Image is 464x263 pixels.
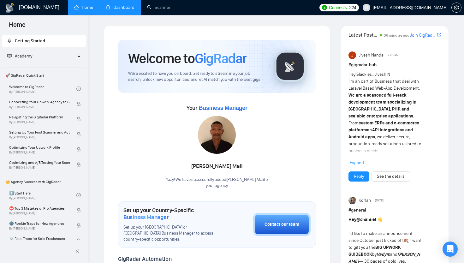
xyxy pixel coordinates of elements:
[128,50,247,67] h1: Welcome to
[74,5,93,10] a: homeHome
[76,193,81,197] span: check-circle
[348,93,416,119] strong: We are a seasoned full-stack development team specializing in [GEOGRAPHIC_DATA], PHP, and scalabl...
[75,248,81,254] span: double-left
[76,102,81,106] span: lock
[166,161,268,172] div: [PERSON_NAME] Mali
[437,32,441,38] a: export
[359,52,384,59] span: Jivesh Nanda
[451,3,461,13] button: setting
[9,236,70,242] span: ☠️ Fatal Traps for Solo Freelancers
[9,212,70,215] span: By [PERSON_NAME]
[123,214,169,221] span: Business Manager
[348,127,413,140] strong: API integrations and Android apps
[199,105,247,111] span: Business Manager
[9,151,70,154] span: By [PERSON_NAME]
[9,114,70,120] span: Navigating the GigRadar Platform
[9,166,70,170] span: By [PERSON_NAME]
[443,242,458,257] div: Open Intercom Messenger
[377,217,383,222] span: 👋
[123,224,222,242] span: Set up your [GEOGRAPHIC_DATA] or [GEOGRAPHIC_DATA] Business Manager to access country-specific op...
[348,31,378,39] span: Latest Posts from the GigRadar Community
[348,217,376,222] strong: Hey
[76,208,81,212] span: lock
[9,105,70,109] span: By [PERSON_NAME]
[15,53,32,59] span: Academy
[7,54,12,58] span: fund-projection-screen
[329,4,348,11] span: Connects:
[274,51,306,82] img: gigradar-logo.png
[123,207,222,221] h1: Set up your Country-Specific
[76,132,81,136] span: lock
[354,173,364,180] a: Reply
[9,227,70,230] span: By [PERSON_NAME]
[9,129,70,135] span: Setting Up Your First Scanner and Auto-Bidder
[375,198,384,203] span: [DATE]
[9,205,70,212] span: ⛔ Top 3 Mistakes of Pro Agencies
[384,33,409,38] span: 36 minutes ago
[348,120,419,133] strong: custom ERPs and e-commerce platforms
[410,32,436,39] a: Join GigRadar Slack Community
[4,20,31,33] span: Home
[128,71,264,83] span: We're excited to have you on board. Get ready to streamline your job search, unlock new opportuni...
[377,252,390,257] strong: Vadym
[5,3,15,13] img: logo
[265,221,299,228] div: Contact our team
[348,71,423,238] div: Hey Slackies.. Jivesh N I'm an part of Business that deal with Laravel Based Web-App Development,...
[2,35,86,47] li: Getting Started
[9,82,76,96] a: Welcome to GigRadarBy[PERSON_NAME]
[166,177,268,189] div: Yaay! We have successfully added [PERSON_NAME] Mali to
[349,4,356,11] span: 224
[348,62,441,69] h1: # gigradar-hub
[76,87,81,91] span: check-circle
[9,159,70,166] span: Optimizing and A/B Testing Your Scanner for Better Results
[348,207,441,214] h1: # general
[359,197,371,204] span: Korlan
[76,162,81,167] span: lock
[76,147,81,152] span: lock
[15,38,45,44] span: Getting Started
[348,197,356,204] img: Korlan
[253,213,311,236] button: Contact our team
[403,238,408,243] span: 🍂
[3,69,85,82] span: 🚀 GigRadar Quick Start
[9,99,70,105] span: Connecting Your Upwork Agency to GigRadar
[166,183,268,189] p: your agency .
[348,171,369,182] button: Reply
[76,117,81,121] span: lock
[9,220,70,227] span: 🌚 Rookie Traps for New Agencies
[7,39,12,43] span: rocket
[377,173,405,180] a: See the details
[187,105,247,111] span: Your
[451,5,461,10] a: setting
[356,217,376,222] span: @channel
[198,116,236,154] img: 1701686514118-dllhost_5AEBKQwde7.png
[9,120,70,124] span: By [PERSON_NAME]
[372,171,410,182] button: See the details
[106,5,134,10] a: dashboardDashboard
[118,255,171,262] span: GigRadar Automation
[322,5,327,10] img: upwork-logo.png
[9,135,70,139] span: By [PERSON_NAME]
[364,5,369,10] span: user
[9,188,76,202] a: 1️⃣ Start HereBy[PERSON_NAME]
[437,32,441,37] span: export
[388,52,399,58] span: 9:48 AM
[3,176,85,188] span: 👑 Agency Success with GigRadar
[350,160,364,165] span: Expand
[7,53,32,59] span: Academy
[9,144,70,151] span: Optimizing Your Upwork Profile
[195,50,247,67] span: GigRadar
[76,223,81,228] span: lock
[348,51,356,59] img: Jivesh Nanda
[76,238,81,243] span: lock
[147,5,170,10] a: searchScanner
[348,155,418,174] strong: long-term client partnerships, reliable delivery, and growth-driven development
